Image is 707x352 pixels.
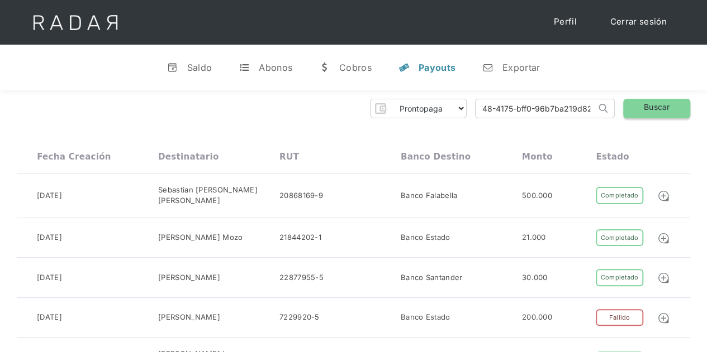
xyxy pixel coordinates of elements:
div: [DATE] [37,272,62,283]
div: 22877955-5 [279,272,324,283]
div: Banco Falabella [401,190,458,201]
div: 500.000 [522,190,552,201]
div: n [482,62,494,73]
div: Banco Santander [401,272,463,283]
div: Completado [596,187,643,204]
div: v [167,62,178,73]
div: Abonos [259,62,292,73]
div: Banco Estado [401,232,450,243]
input: Busca por ID [476,99,596,118]
div: RUT [279,152,299,162]
div: 200.000 [522,312,552,323]
div: Fallido [596,309,643,326]
div: 21.000 [522,232,546,243]
div: Estado [596,152,629,162]
div: Fecha creación [37,152,111,162]
div: 20868169-9 [279,190,323,201]
div: Completado [596,229,643,247]
div: Sebastian [PERSON_NAME] [PERSON_NAME] [158,185,279,206]
div: Monto [522,152,553,162]
div: 30.000 [522,272,548,283]
div: [DATE] [37,312,62,323]
div: [PERSON_NAME] [158,312,220,323]
form: Form [370,99,467,118]
img: Detalle [657,190,670,202]
div: Exportar [502,62,540,73]
div: Saldo [187,62,212,73]
div: Cobros [339,62,372,73]
div: [PERSON_NAME] [158,272,220,283]
div: [DATE] [37,232,62,243]
div: Payouts [419,62,455,73]
div: y [398,62,410,73]
div: Banco destino [401,152,471,162]
img: Detalle [657,272,670,284]
div: t [239,62,250,73]
a: Perfil [543,11,588,33]
div: Completado [596,269,643,286]
div: [PERSON_NAME] Mozo [158,232,243,243]
div: Banco Estado [401,312,450,323]
img: Detalle [657,312,670,324]
div: 7229920-5 [279,312,320,323]
a: Buscar [623,99,690,118]
div: Destinatario [158,152,219,162]
div: 21844202-1 [279,232,321,243]
a: Cerrar sesión [599,11,678,33]
img: Detalle [657,232,670,244]
div: w [319,62,330,73]
div: [DATE] [37,190,62,201]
